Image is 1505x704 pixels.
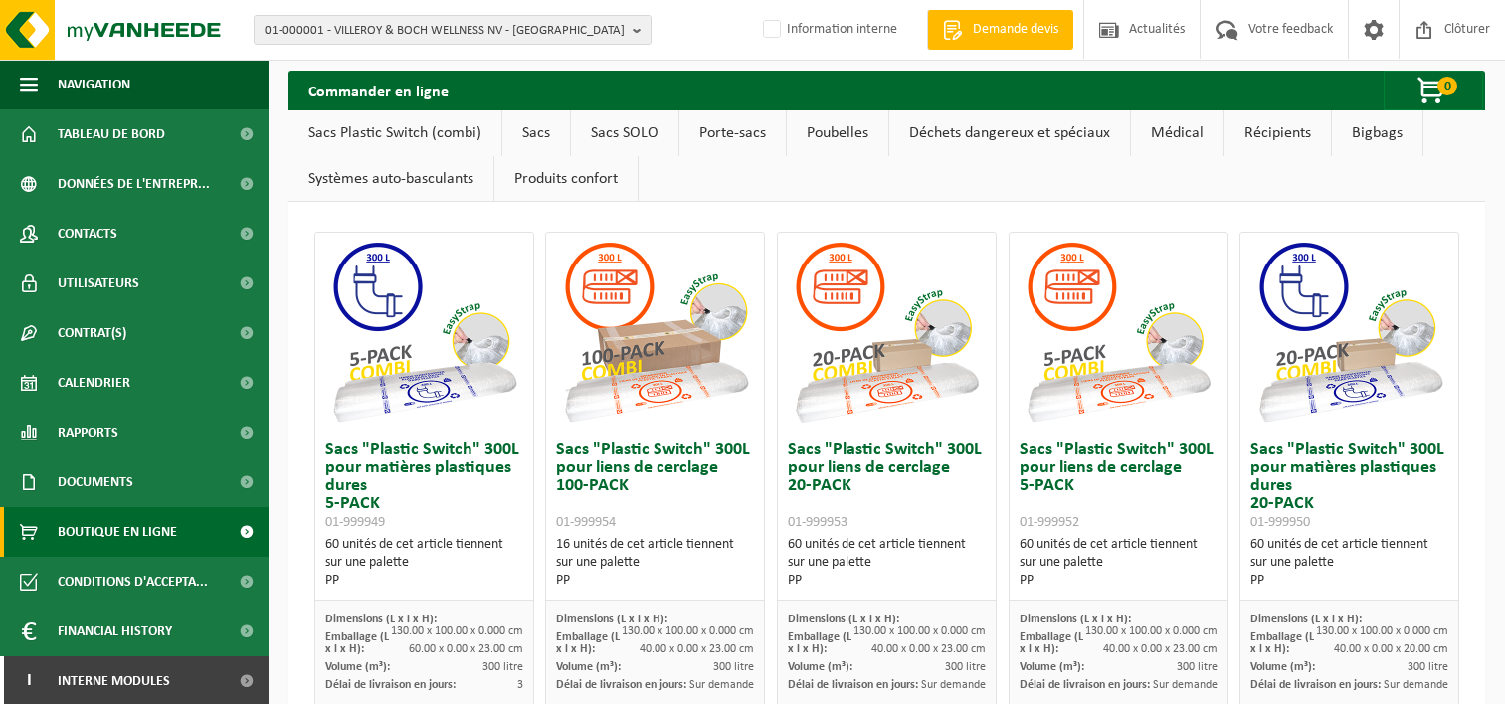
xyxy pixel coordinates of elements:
[921,679,986,691] span: Sur demande
[556,572,754,590] div: PP
[58,259,139,308] span: Utilisateurs
[1085,625,1218,637] span: 130.00 x 100.00 x 0.000 cm
[325,679,456,691] span: Délai de livraison en jours:
[325,515,385,530] span: 01-999949
[324,233,523,432] img: 01-999949
[1332,110,1422,156] a: Bigbags
[871,643,986,655] span: 40.00 x 0.00 x 23.00 cm
[288,110,501,156] a: Sacs Plastic Switch (combi)
[968,20,1063,40] span: Demande devis
[58,408,118,457] span: Rapports
[788,536,986,590] div: 60 unités de cet article tiennent sur une palette
[1250,233,1449,432] img: 01-999950
[788,515,847,530] span: 01-999953
[1250,572,1448,590] div: PP
[325,441,523,531] h3: Sacs "Plastic Switch" 300L pour matières plastiques dures 5-PACK
[325,661,390,673] span: Volume (m³):
[1131,110,1223,156] a: Médical
[1250,614,1362,625] span: Dimensions (L x l x H):
[713,661,754,673] span: 300 litre
[288,156,493,202] a: Systèmes auto-basculants
[1020,441,1218,531] h3: Sacs "Plastic Switch" 300L pour liens de cerclage 5-PACK
[571,110,678,156] a: Sacs SOLO
[58,60,130,109] span: Navigation
[288,71,469,109] h2: Commander en ligne
[556,614,667,625] span: Dimensions (L x l x H):
[58,457,133,507] span: Documents
[1153,679,1218,691] span: Sur demande
[1250,441,1448,531] h3: Sacs "Plastic Switch" 300L pour matières plastiques dures 20-PACK
[556,536,754,590] div: 16 unités de cet article tiennent sur une palette
[58,507,177,557] span: Boutique en ligne
[1250,536,1448,590] div: 60 unités de cet article tiennent sur une palette
[482,661,523,673] span: 300 litre
[556,233,755,432] img: 01-999954
[788,614,899,625] span: Dimensions (L x l x H):
[853,625,986,637] span: 130.00 x 100.00 x 0.000 cm
[1103,643,1218,655] span: 40.00 x 0.00 x 23.00 cm
[58,209,117,259] span: Contacts
[1020,679,1150,691] span: Délai de livraison en jours:
[889,110,1130,156] a: Déchets dangereux et spéciaux
[787,233,986,432] img: 01-999953
[58,607,172,656] span: Financial History
[494,156,638,202] a: Produits confort
[502,110,570,156] a: Sacs
[265,16,625,46] span: 01-000001 - VILLEROY & BOCH WELLNESS NV - [GEOGRAPHIC_DATA]
[759,15,897,45] label: Information interne
[556,679,686,691] span: Délai de livraison en jours:
[409,643,523,655] span: 60.00 x 0.00 x 23.00 cm
[556,441,754,531] h3: Sacs "Plastic Switch" 300L pour liens de cerclage 100-PACK
[325,631,389,655] span: Emballage (L x l x H):
[325,536,523,590] div: 60 unités de cet article tiennent sur une palette
[391,625,523,637] span: 130.00 x 100.00 x 0.000 cm
[927,10,1073,50] a: Demande devis
[945,661,986,673] span: 300 litre
[1177,661,1218,673] span: 300 litre
[689,679,754,691] span: Sur demande
[1316,625,1448,637] span: 130.00 x 100.00 x 0.000 cm
[1020,614,1131,625] span: Dimensions (L x l x H):
[788,631,851,655] span: Emballage (L x l x H):
[58,109,165,159] span: Tableau de bord
[1224,110,1331,156] a: Récipients
[1019,233,1218,432] img: 01-999952
[788,572,986,590] div: PP
[1020,515,1079,530] span: 01-999952
[788,441,986,531] h3: Sacs "Plastic Switch" 300L pour liens de cerclage 20-PACK
[1020,536,1218,590] div: 60 unités de cet article tiennent sur une palette
[58,358,130,408] span: Calendrier
[1384,679,1448,691] span: Sur demande
[325,614,437,625] span: Dimensions (L x l x H):
[556,631,620,655] span: Emballage (L x l x H):
[1250,679,1381,691] span: Délai de livraison en jours:
[788,679,918,691] span: Délai de livraison en jours:
[640,643,754,655] span: 40.00 x 0.00 x 23.00 cm
[58,557,208,607] span: Conditions d'accepta...
[325,572,523,590] div: PP
[58,159,210,209] span: Données de l'entrepr...
[1020,661,1084,673] span: Volume (m³):
[679,110,786,156] a: Porte-sacs
[1020,631,1083,655] span: Emballage (L x l x H):
[1250,515,1310,530] span: 01-999950
[788,661,852,673] span: Volume (m³):
[556,661,621,673] span: Volume (m³):
[1334,643,1448,655] span: 40.00 x 0.00 x 20.00 cm
[1250,661,1315,673] span: Volume (m³):
[622,625,754,637] span: 130.00 x 100.00 x 0.000 cm
[58,308,126,358] span: Contrat(s)
[1408,661,1448,673] span: 300 litre
[556,515,616,530] span: 01-999954
[787,110,888,156] a: Poubelles
[1020,572,1218,590] div: PP
[1437,77,1457,95] span: 0
[254,15,652,45] button: 01-000001 - VILLEROY & BOCH WELLNESS NV - [GEOGRAPHIC_DATA]
[1384,71,1483,110] button: 0
[1250,631,1314,655] span: Emballage (L x l x H):
[517,679,523,691] span: 3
